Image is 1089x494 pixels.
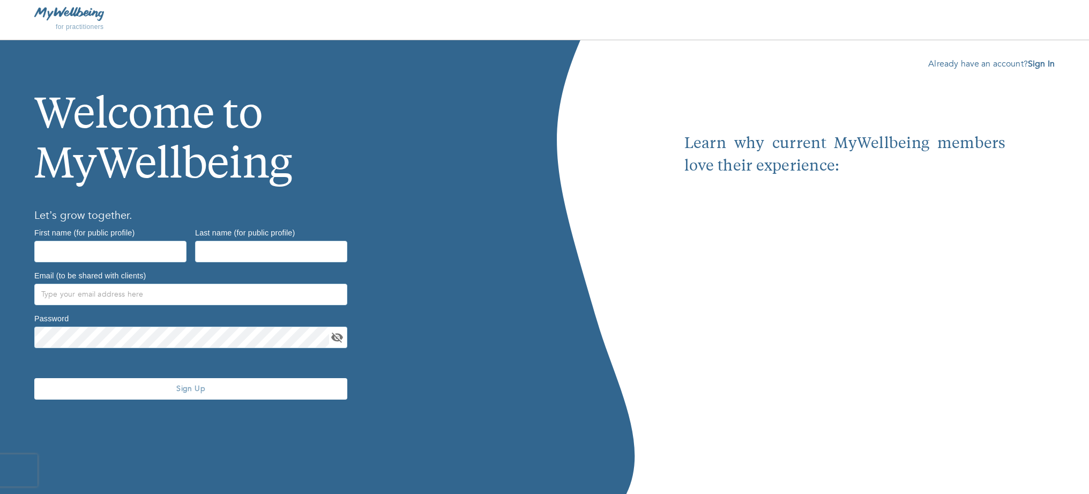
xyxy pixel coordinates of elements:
[34,271,146,279] label: Email (to be shared with clients)
[34,228,135,236] label: First name (for public profile)
[1028,58,1055,70] a: Sign In
[684,178,1006,419] iframe: Embedded youtube
[34,314,69,322] label: Password
[39,384,343,394] span: Sign Up
[34,284,347,305] input: Type your email address here
[34,57,510,192] h1: Welcome to MyWellbeing
[329,329,345,345] button: toggle password visibility
[34,7,104,20] img: MyWellbeing
[635,57,1055,70] p: Already have an account?
[56,23,104,31] span: for practitioners
[684,133,1006,178] p: Learn why current MyWellbeing members love their experience:
[195,228,295,236] label: Last name (for public profile)
[34,378,347,400] button: Sign Up
[34,207,510,224] h6: Let’s grow together.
